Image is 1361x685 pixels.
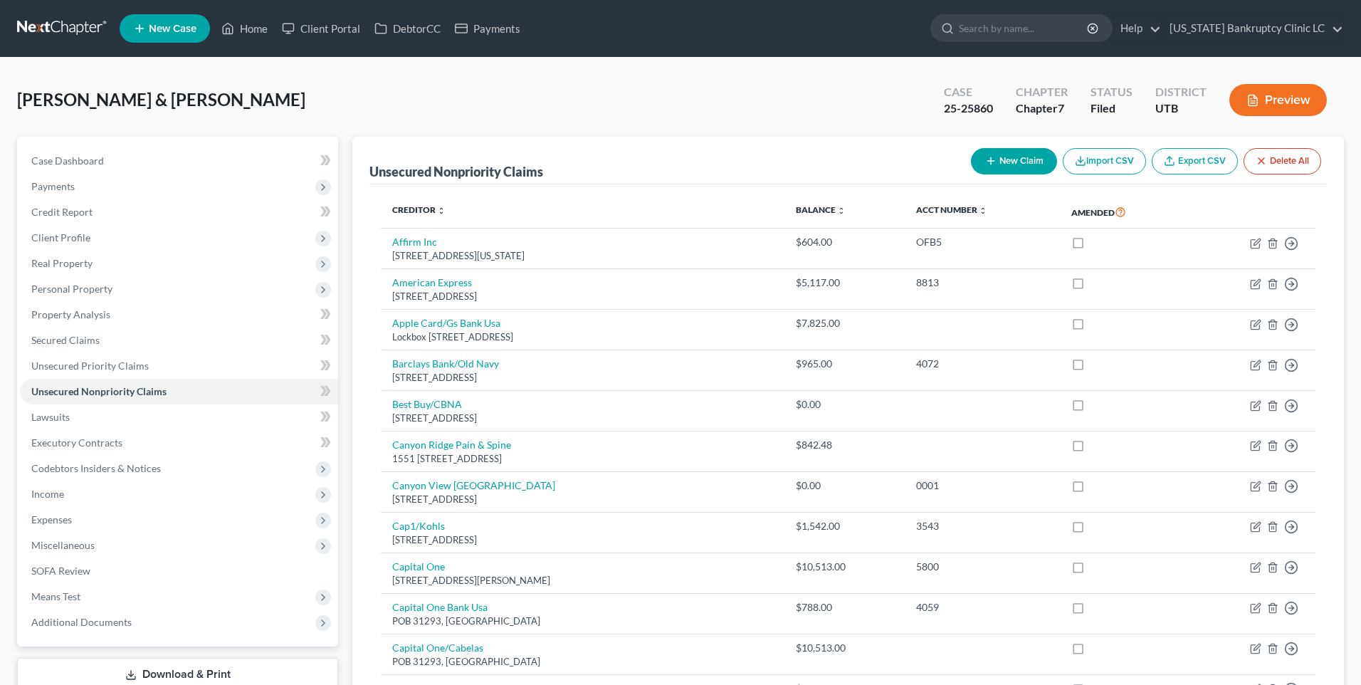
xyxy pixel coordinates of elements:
[20,353,338,379] a: Unsecured Priority Claims
[392,452,773,466] div: 1551 [STREET_ADDRESS]
[916,276,1049,290] div: 8813
[369,163,543,180] div: Unsecured Nonpriority Claims
[20,430,338,456] a: Executory Contracts
[796,316,893,330] div: $7,825.00
[392,520,445,532] a: Cap1/Kohls
[31,385,167,397] span: Unsecured Nonpriority Claims
[959,15,1089,41] input: Search by name...
[392,317,500,329] a: Apple Card/Gs Bank Usa
[796,560,893,574] div: $10,513.00
[31,257,93,269] span: Real Property
[31,462,161,474] span: Codebtors Insiders & Notices
[31,360,149,372] span: Unsecured Priority Claims
[31,308,110,320] span: Property Analysis
[31,565,90,577] span: SOFA Review
[796,276,893,290] div: $5,117.00
[20,558,338,584] a: SOFA Review
[20,302,338,328] a: Property Analysis
[149,23,196,34] span: New Case
[916,204,987,215] a: Acct Number unfold_more
[392,574,773,587] div: [STREET_ADDRESS][PERSON_NAME]
[31,206,93,218] span: Credit Report
[392,398,462,410] a: Best Buy/CBNA
[796,600,893,615] div: $788.00
[31,155,104,167] span: Case Dashboard
[392,479,555,491] a: Canyon View [GEOGRAPHIC_DATA]
[796,641,893,655] div: $10,513.00
[796,397,893,412] div: $0.00
[916,519,1049,533] div: 3543
[796,357,893,371] div: $965.00
[31,411,70,423] span: Lawsuits
[392,371,773,385] div: [STREET_ADDRESS]
[392,236,437,248] a: Affirm Inc
[1060,196,1188,229] th: Amended
[392,533,773,547] div: [STREET_ADDRESS]
[392,439,511,451] a: Canyon Ridge Pain & Spine
[392,330,773,344] div: Lockbox [STREET_ADDRESS]
[916,479,1049,493] div: 0001
[31,488,64,500] span: Income
[1162,16,1343,41] a: [US_STATE] Bankruptcy Clinic LC
[31,283,112,295] span: Personal Property
[1155,100,1207,117] div: UTB
[1155,84,1207,100] div: District
[796,519,893,533] div: $1,542.00
[20,148,338,174] a: Case Dashboard
[20,379,338,404] a: Unsecured Nonpriority Claims
[837,206,846,215] i: unfold_more
[916,560,1049,574] div: 5800
[31,436,122,449] span: Executory Contracts
[20,404,338,430] a: Lawsuits
[392,601,488,613] a: Capital One Bank Usa
[392,276,472,288] a: American Express
[31,334,100,346] span: Secured Claims
[17,89,305,110] span: [PERSON_NAME] & [PERSON_NAME]
[31,539,95,551] span: Miscellaneous
[367,16,448,41] a: DebtorCC
[1091,100,1133,117] div: Filed
[1063,148,1146,174] button: Import CSV
[1016,84,1068,100] div: Chapter
[31,513,72,525] span: Expenses
[392,290,773,303] div: [STREET_ADDRESS]
[1152,148,1238,174] a: Export CSV
[796,479,893,493] div: $0.00
[1058,101,1064,115] span: 7
[31,180,75,192] span: Payments
[1229,84,1327,116] button: Preview
[392,204,446,215] a: Creditor unfold_more
[31,231,90,244] span: Client Profile
[916,357,1049,371] div: 4072
[916,600,1049,615] div: 4059
[392,412,773,425] div: [STREET_ADDRESS]
[392,493,773,506] div: [STREET_ADDRESS]
[944,100,993,117] div: 25-25860
[392,615,773,628] div: POB 31293, [GEOGRAPHIC_DATA]
[392,655,773,669] div: POB 31293, [GEOGRAPHIC_DATA]
[1113,16,1161,41] a: Help
[796,204,846,215] a: Balance unfold_more
[214,16,275,41] a: Home
[392,249,773,263] div: [STREET_ADDRESS][US_STATE]
[392,560,445,572] a: Capital One
[796,438,893,452] div: $842.48
[1091,84,1133,100] div: Status
[437,206,446,215] i: unfold_more
[979,206,987,215] i: unfold_more
[31,590,80,602] span: Means Test
[31,616,132,628] span: Additional Documents
[448,16,527,41] a: Payments
[20,328,338,353] a: Secured Claims
[944,84,993,100] div: Case
[916,235,1049,249] div: OFB5
[1244,148,1321,174] button: Delete All
[275,16,367,41] a: Client Portal
[20,199,338,225] a: Credit Report
[392,357,499,370] a: Barclays Bank/Old Navy
[392,642,483,654] a: Capital One/Cabelas
[1016,100,1068,117] div: Chapter
[971,148,1057,174] button: New Claim
[796,235,893,249] div: $604.00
